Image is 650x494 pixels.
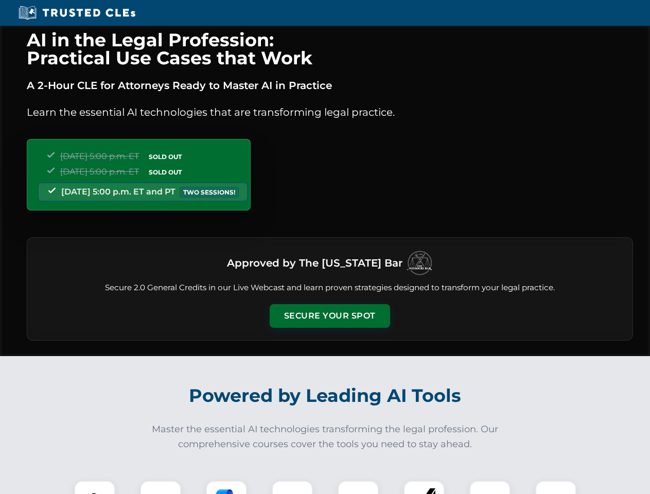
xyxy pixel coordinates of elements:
[270,304,390,328] button: Secure Your Spot
[145,422,505,452] p: Master the essential AI technologies transforming the legal profession. Our comprehensive courses...
[27,31,633,67] h1: AI in the Legal Profession: Practical Use Cases that Work
[60,167,139,177] span: [DATE] 5:00 p.m. ET
[27,104,633,120] p: Learn the essential AI technologies that are transforming legal practice.
[407,250,432,276] img: Logo
[60,151,139,161] span: [DATE] 5:00 p.m. ET
[27,77,633,94] p: A 2-Hour CLE for Attorneys Ready to Master AI in Practice
[40,282,620,294] p: Secure 2.0 General Credits in our Live Webcast and learn proven strategies designed to transform ...
[145,151,185,162] span: SOLD OUT
[145,167,185,178] span: SOLD OUT
[40,378,610,414] h2: Powered by Leading AI Tools
[227,254,402,272] h3: Approved by The [US_STATE] Bar
[15,5,138,21] img: Trusted CLEs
